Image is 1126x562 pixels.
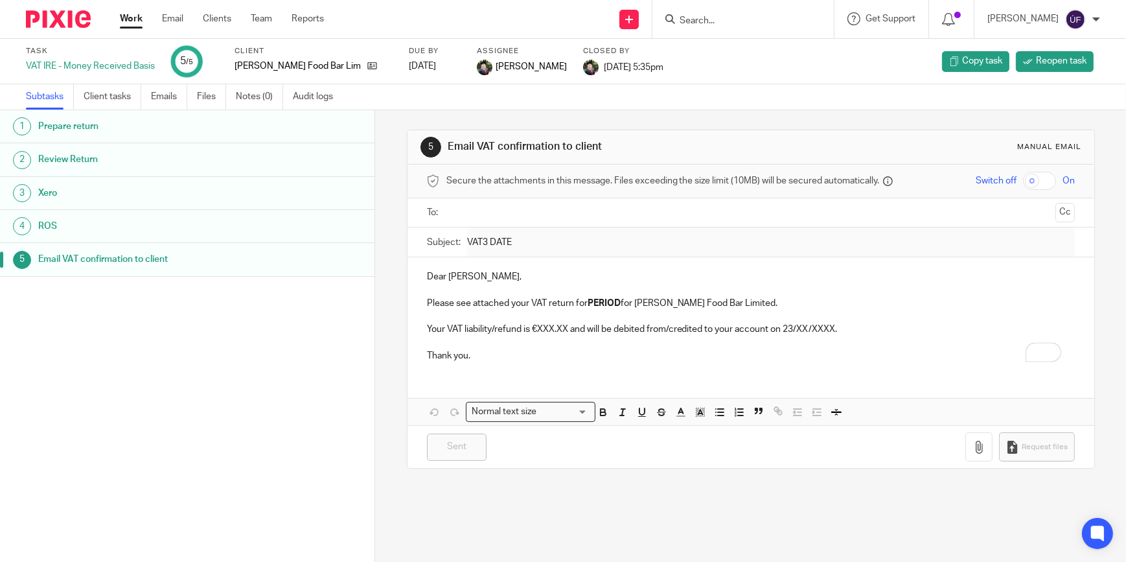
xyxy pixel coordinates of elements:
p: Please see attached your VAT return for for [PERSON_NAME] Food Bar Limited. [427,297,1075,310]
label: Closed by [583,46,663,56]
div: 2 [13,151,31,169]
div: 4 [13,217,31,235]
input: Sent [427,434,487,462]
h1: Prepare return [38,117,254,136]
h1: Review Return [38,150,254,169]
label: Client [235,46,393,56]
div: To enrich screen reader interactions, please activate Accessibility in Grammarly extension settings [408,257,1094,372]
a: Reports [292,12,324,25]
label: Due by [409,46,461,56]
label: To: [427,206,441,219]
a: Client tasks [84,84,141,110]
p: [PERSON_NAME] Food Bar Limited [235,60,361,73]
span: Copy task [962,54,1002,67]
a: Copy task [942,51,1009,72]
img: Jade.jpeg [477,60,492,75]
div: VAT IRE - Money Received Basis [26,60,155,73]
a: Clients [203,12,231,25]
a: Email [162,12,183,25]
div: 3 [13,184,31,202]
small: /5 [186,58,193,65]
h1: Email VAT confirmation to client [448,140,778,154]
div: Manual email [1017,142,1081,152]
a: Subtasks [26,84,74,110]
img: Pixie [26,10,91,28]
span: Reopen task [1036,54,1086,67]
span: Secure the attachments in this message. Files exceeding the size limit (10MB) will be secured aut... [446,174,880,187]
a: Emails [151,84,187,110]
h1: ROS [38,217,254,236]
button: Request files [999,432,1074,462]
img: Jade.jpeg [583,60,599,75]
a: Files [197,84,226,110]
label: Task [26,46,155,56]
a: Audit logs [293,84,343,110]
input: Search for option [541,405,588,419]
div: 5 [420,137,441,158]
strong: PERIOD [588,299,621,308]
label: Subject: [427,236,461,249]
h1: Xero [38,183,254,203]
p: Dear [PERSON_NAME], [427,270,1075,283]
h1: Email VAT confirmation to client [38,250,254,269]
div: [DATE] [409,60,461,73]
input: Search [678,16,795,27]
img: svg%3E [1065,9,1086,30]
span: Request files [1022,442,1068,452]
span: Get Support [866,14,915,23]
div: 1 [13,117,31,135]
a: Notes (0) [236,84,283,110]
label: Assignee [477,46,567,56]
div: Search for option [466,402,595,422]
span: On [1063,174,1075,187]
span: [DATE] 5:35pm [604,62,663,71]
div: 5 [180,54,193,69]
div: 5 [13,251,31,269]
a: Team [251,12,272,25]
span: Switch off [976,174,1017,187]
p: Your VAT liability/refund is €XXX.XX and will be debited from/credited to your account on 23/XX/X... [427,323,1075,336]
a: Reopen task [1016,51,1094,72]
p: Thank you. [427,349,1075,362]
a: Work [120,12,143,25]
span: [PERSON_NAME] [496,60,567,73]
p: [PERSON_NAME] [987,12,1059,25]
button: Cc [1055,203,1075,222]
span: Normal text size [469,405,540,419]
